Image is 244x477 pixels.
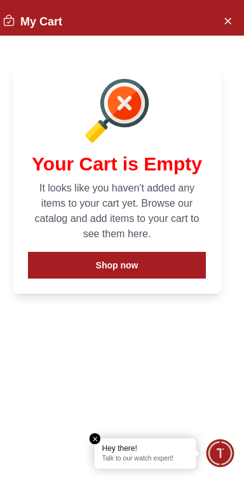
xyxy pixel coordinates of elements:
[3,13,62,31] h2: My Cart
[217,10,238,31] button: Close Account
[28,181,206,242] p: It looks like you haven't added any items to your cart yet. Browse our catalog and add items to y...
[207,439,234,467] div: Chat Widget
[90,433,101,445] em: Close tooltip
[28,252,206,279] button: Shop now
[102,443,189,453] div: Hey there!
[102,455,189,464] p: Talk to our watch expert!
[28,153,206,176] h1: Your Cart is Empty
